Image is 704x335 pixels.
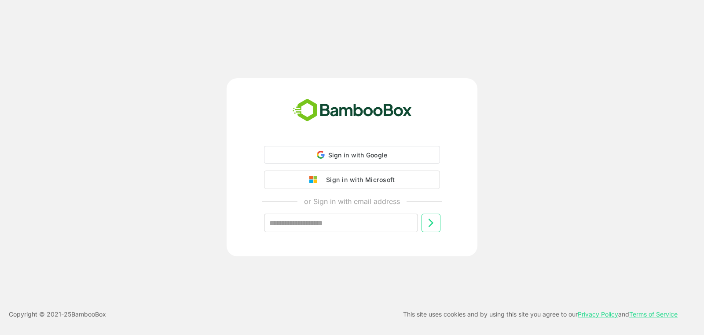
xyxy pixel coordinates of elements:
[288,96,417,125] img: bamboobox
[328,151,388,159] span: Sign in with Google
[629,310,678,318] a: Terms of Service
[309,176,322,184] img: google
[578,310,618,318] a: Privacy Policy
[264,146,440,164] div: Sign in with Google
[403,309,678,320] p: This site uses cookies and by using this site you agree to our and
[322,174,395,186] div: Sign in with Microsoft
[264,171,440,189] button: Sign in with Microsoft
[304,196,400,207] p: or Sign in with email address
[9,309,106,320] p: Copyright © 2021- 25 BambooBox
